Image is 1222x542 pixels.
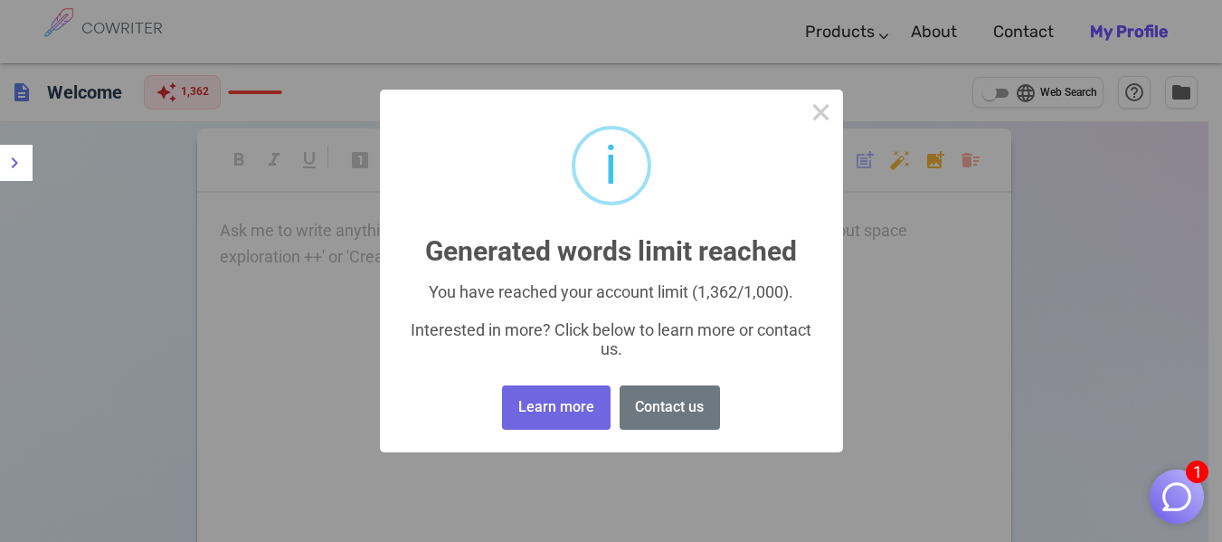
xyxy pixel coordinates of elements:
div: i [604,129,618,202]
button: Close this dialog [800,90,843,133]
button: Contact us [620,385,720,430]
img: Close chat [1160,480,1194,514]
button: Learn more [502,385,610,430]
div: You have reached your account limit (1,362/1,000). Interested in more? Click below to learn more ... [405,282,816,358]
span: 1 [1186,461,1208,483]
h2: Generated words limit reached [380,214,843,266]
